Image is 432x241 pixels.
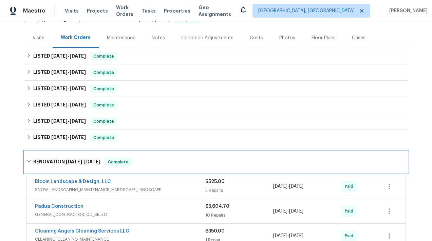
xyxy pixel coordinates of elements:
div: Maintenance [107,35,135,41]
span: [PERSON_NAME] [387,7,428,14]
span: $5,604.70 [205,204,229,209]
span: GENERAL_CONTRACTOR, OD_SELECT [35,211,205,218]
span: [DATE] [51,70,68,75]
span: - [51,70,86,75]
span: Geo Assignments [199,4,231,18]
span: [DATE] [273,184,287,189]
span: Complete [91,69,117,76]
span: Paid [345,183,356,190]
span: $525.00 [205,179,225,184]
span: [DATE] [273,209,287,214]
span: Paid [345,208,356,215]
div: Work Orders [61,34,91,41]
span: - [273,233,303,239]
h6: LISTED [33,134,86,142]
span: [DATE] [289,234,303,238]
span: - [273,208,303,215]
span: Properties [164,7,190,14]
h6: LISTED [33,85,86,93]
span: Complete [91,118,117,125]
span: [DATE] [51,135,68,140]
span: Tasks [142,8,156,13]
span: [DATE] [24,17,39,22]
span: - [273,183,303,190]
div: Condition Adjustments [181,35,233,41]
span: [DATE] [51,102,68,107]
div: LISTED [DATE]-[DATE]Complete [24,48,408,64]
div: Photos [279,35,295,41]
span: [DATE] [155,17,169,22]
div: Costs [250,35,263,41]
div: Cases [352,35,365,41]
span: [DATE] [66,159,82,164]
a: Bloom Landscape & Design, LLC [35,179,111,184]
span: $350.00 [205,229,225,234]
span: [DATE] [70,70,86,75]
span: [DATE] [139,17,153,22]
span: [DATE] [70,86,86,91]
span: Maestro [23,7,45,14]
span: Paid [345,233,356,239]
span: [DATE] [273,234,287,238]
span: [DATE] [51,54,68,58]
div: Floor Plans [312,35,336,41]
span: Visits [65,7,79,14]
span: - [51,135,86,140]
span: - [139,17,169,22]
span: Listed [124,17,201,22]
span: - [51,119,86,123]
div: Visits [33,35,44,41]
h6: LISTED [33,101,86,109]
div: LISTED [DATE]-[DATE]Complete [24,97,408,113]
div: LISTED [DATE]-[DATE]Complete [24,113,408,129]
span: Complete [91,53,117,60]
div: RENOVATION [DATE]-[DATE]Complete [24,151,408,173]
a: Padua Construction [35,204,83,209]
div: 10 Repairs [205,212,274,219]
span: - [51,54,86,58]
a: Cleaning Angels Cleaning Services LLC [35,229,129,234]
span: [DATE] [70,135,86,140]
span: SNOW, LANDSCAPING_MAINTENANCE, HARDSCAPE_LANDSCAPE [35,186,205,193]
div: LISTED [DATE]-[DATE]Complete [24,81,408,97]
h6: LISTED [33,117,86,125]
span: [DATE] [289,184,303,189]
div: Notes [152,35,165,41]
h6: RENOVATION [33,158,100,166]
span: Complete [91,85,117,92]
span: [DATE] [84,159,100,164]
span: Work Orders [116,4,133,18]
span: Projects [87,7,108,14]
span: [DATE] [70,54,86,58]
div: 3 Repairs [205,187,274,194]
span: [DATE] [70,119,86,123]
span: - [51,102,86,107]
span: [GEOGRAPHIC_DATA], [GEOGRAPHIC_DATA] [258,7,355,14]
div: LISTED [DATE]-[DATE]Complete [24,64,408,81]
span: - [51,86,86,91]
span: [DATE] [51,119,68,123]
span: - [66,159,100,164]
span: Complete [91,102,117,108]
span: [DATE] [289,209,303,214]
span: [DATE] [70,102,86,107]
span: [DATE] [51,86,68,91]
h6: LISTED [33,68,86,77]
div: LISTED [DATE]-[DATE]Complete [24,129,408,146]
span: Complete [91,134,117,141]
h6: LISTED [33,52,86,60]
span: Complete [105,159,131,165]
